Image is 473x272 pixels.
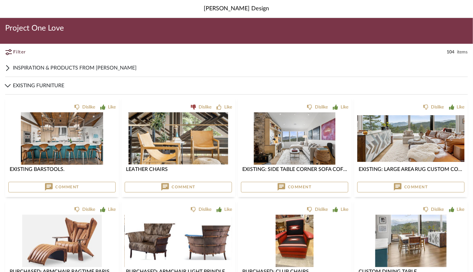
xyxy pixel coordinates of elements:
span: items [457,49,468,55]
img: Custom Dining Table [375,215,447,267]
span: Filter [13,49,26,56]
div: Dislike [315,206,328,213]
span: 104 [447,49,455,55]
div: Dislike [199,104,211,110]
span: EXISTING FURNITURE [13,82,468,89]
div: Dislike [199,206,211,213]
span: Existing Barstools. [10,167,65,172]
button: Filter [5,46,41,58]
div: 0 [125,112,232,165]
div: Dislike [82,206,95,213]
div: Like [108,104,116,110]
div: Like [224,206,232,213]
img: Existing: Side Table corner Sofa Coffee Table Rug Side Table block Desk chair Floor lamp [254,112,336,165]
img: Purchased: Armchair Ragtime Parisian w Ottoman [22,215,102,267]
div: Like [457,104,465,110]
div: Like [341,206,348,213]
div: 0 [8,112,116,165]
img: Purchased: Armchair light Brindle [125,215,232,267]
span: Comment [288,184,312,190]
img: Existing: Large Area Rug Custom Console TV for Console Swivel Living Room Chairs Custom Leather Sofa [357,112,465,165]
span: Project One Love [5,23,64,33]
img: Leather Chairs [129,112,228,165]
span: Comment [172,184,195,190]
img: Existing Barstools. [21,112,103,165]
div: Like [341,104,348,110]
div: 0 [125,215,232,267]
span: INSPIRATION & PRODUCTS FROM [PERSON_NAME] [13,64,468,72]
div: Like [224,104,232,110]
button: Comment [357,182,465,193]
div: Like [108,206,116,213]
button: Comment [125,182,232,193]
div: Dislike [315,104,328,110]
button: Comment [8,182,116,193]
span: [PERSON_NAME] Design [204,5,269,13]
img: Purchased: Club Chairs [276,215,314,267]
div: Dislike [431,206,444,213]
div: Dislike [431,104,444,110]
div: Dislike [82,104,95,110]
span: Leather Chairs [126,167,168,172]
div: Like [457,206,465,213]
span: Comment [55,184,79,190]
span: Comment [404,184,428,190]
button: Comment [241,182,348,193]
